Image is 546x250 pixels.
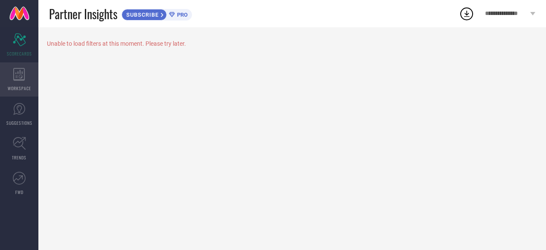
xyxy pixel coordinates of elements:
div: Open download list [459,6,474,21]
span: FWD [15,189,23,195]
span: Partner Insights [49,5,117,23]
span: SUBSCRIBE [122,12,161,18]
span: WORKSPACE [8,85,31,91]
span: SUGGESTIONS [6,120,32,126]
span: SCORECARDS [7,50,32,57]
div: Unable to load filters at this moment. Please try later. [47,40,537,47]
a: SUBSCRIBEPRO [122,7,192,21]
span: TRENDS [12,154,26,161]
span: PRO [175,12,188,18]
